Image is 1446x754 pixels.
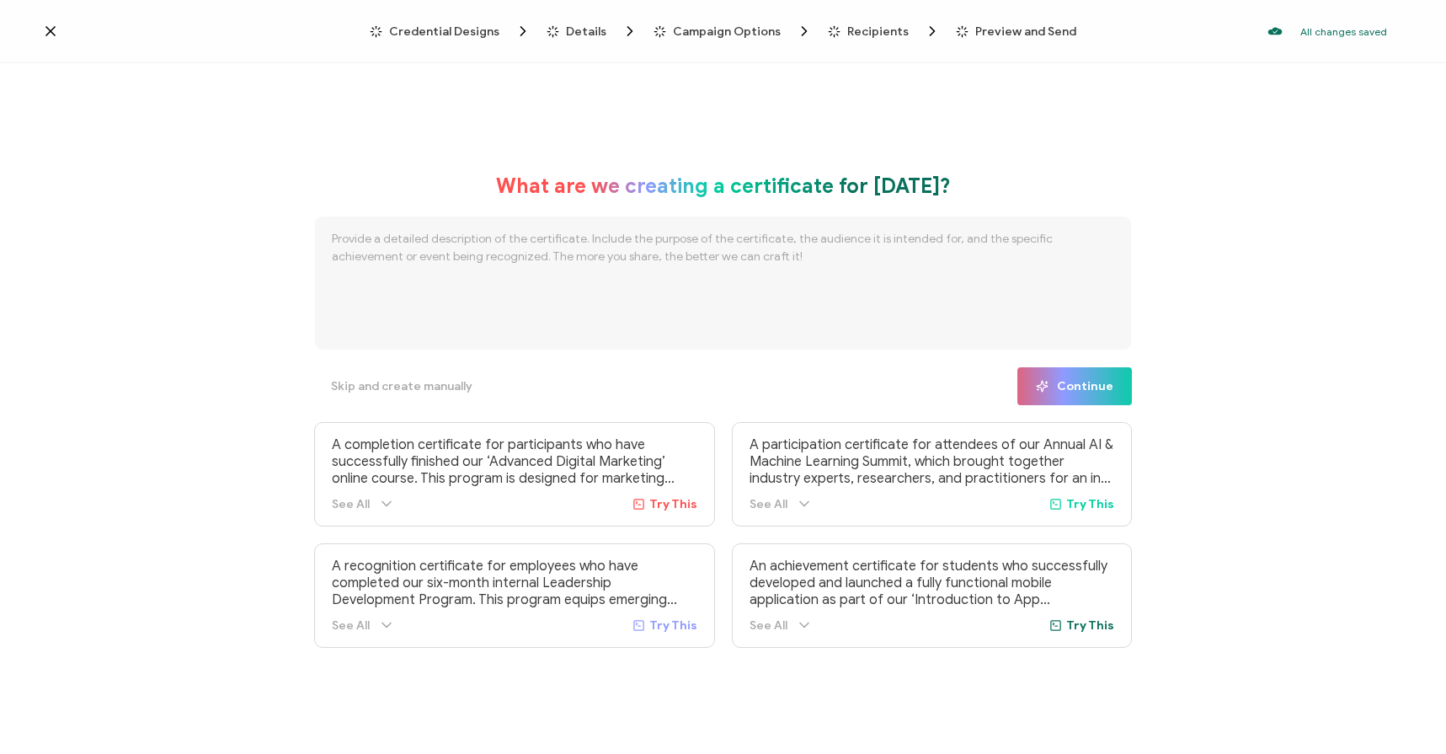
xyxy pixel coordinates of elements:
span: Details [566,25,606,38]
span: Try This [649,618,697,633]
span: Try This [1066,618,1114,633]
span: Try This [649,497,697,511]
span: Recipients [847,25,909,38]
p: An achievement certificate for students who successfully developed and launched a fully functiona... [750,558,1114,608]
span: Preview and Send [956,25,1076,38]
span: Preview and Send [975,25,1076,38]
div: Breadcrumb [370,23,1076,40]
button: Skip and create manually [314,367,489,405]
span: See All [332,618,370,633]
span: Credential Designs [370,23,531,40]
p: A completion certificate for participants who have successfully finished our ‘Advanced Digital Ma... [332,436,696,487]
p: All changes saved [1300,25,1387,38]
span: Details [547,23,638,40]
span: See All [332,497,370,511]
span: Try This [1066,497,1114,511]
span: Campaign Options [654,23,813,40]
span: Recipients [828,23,941,40]
span: Skip and create manually [331,381,472,393]
span: Campaign Options [673,25,781,38]
span: See All [750,618,787,633]
p: A participation certificate for attendees of our Annual AI & Machine Learning Summit, which broug... [750,436,1114,487]
iframe: Chat Widget [1362,673,1446,754]
h1: What are we creating a certificate for [DATE]? [496,174,951,199]
span: See All [750,497,787,511]
p: A recognition certificate for employees who have completed our six-month internal Leadership Deve... [332,558,696,608]
span: Continue [1036,380,1113,393]
span: Credential Designs [389,25,499,38]
button: Continue [1017,367,1132,405]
